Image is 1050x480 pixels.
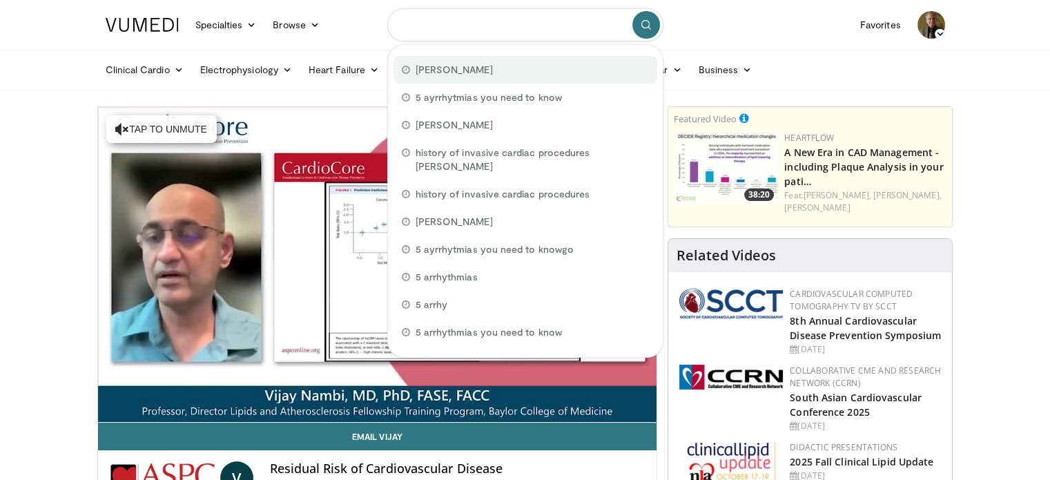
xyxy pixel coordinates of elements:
[790,455,933,468] a: 2025 Fall Clinical Lipid Update
[804,189,871,201] a: [PERSON_NAME],
[744,189,774,201] span: 38:20
[873,189,941,201] a: [PERSON_NAME],
[784,132,834,144] a: Heartflow
[416,215,493,229] span: [PERSON_NAME]
[106,115,217,143] button: Tap to unmute
[790,420,941,432] div: [DATE]
[416,63,493,77] span: [PERSON_NAME]
[416,242,574,256] span: 5 ayrrhytmias you need to knowgo
[416,298,448,311] span: 5 arrhy
[270,461,645,477] h4: Residual Risk of Cardiovascular Disease
[264,11,328,39] a: Browse
[679,288,783,318] img: 51a70120-4f25-49cc-93a4-67582377e75f.png.150x105_q85_autocrop_double_scale_upscale_version-0.2.png
[97,56,192,84] a: Clinical Cardio
[790,365,941,389] a: Collaborative CME and Research Network (CCRN)
[784,202,850,213] a: [PERSON_NAME]
[690,56,760,84] a: Business
[784,146,943,188] a: A New Era in CAD Management - including Plaque Analysis in your pati…
[106,18,179,32] img: VuMedi Logo
[416,90,562,104] span: 5 ayrrhytmias you need to know
[98,107,657,423] video-js: Video Player
[387,8,663,41] input: Search topics, interventions
[790,441,941,454] div: Didactic Presentations
[784,189,946,214] div: Feat.
[416,270,478,284] span: 5 arrhythmias
[98,423,657,450] a: Email Vijay
[790,391,922,419] a: South Asian Cardiovascular Conference 2025
[674,113,737,125] small: Featured Video
[300,56,387,84] a: Heart Failure
[416,187,590,201] span: history of invasive cardiac procedures
[790,288,913,312] a: Cardiovascular Computed Tomography TV by SCCT
[674,132,777,204] a: 38:20
[790,314,941,342] a: 8th Annual Cardiovascular Disease Prevention Symposium
[917,11,945,39] img: Avatar
[192,56,300,84] a: Electrophysiology
[416,146,649,173] span: history of invasive cardiac procedures [PERSON_NAME]
[416,118,493,132] span: [PERSON_NAME]
[790,343,941,356] div: [DATE]
[677,247,776,264] h4: Related Videos
[416,325,562,339] span: 5 arrhythmias you need to know
[679,365,783,390] img: a04ee3ba-8487-4636-b0fb-5e8d268f3737.png.150x105_q85_autocrop_double_scale_upscale_version-0.2.png
[187,11,265,39] a: Specialties
[674,132,777,204] img: 738d0e2d-290f-4d89-8861-908fb8b721dc.150x105_q85_crop-smart_upscale.jpg
[852,11,909,39] a: Favorites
